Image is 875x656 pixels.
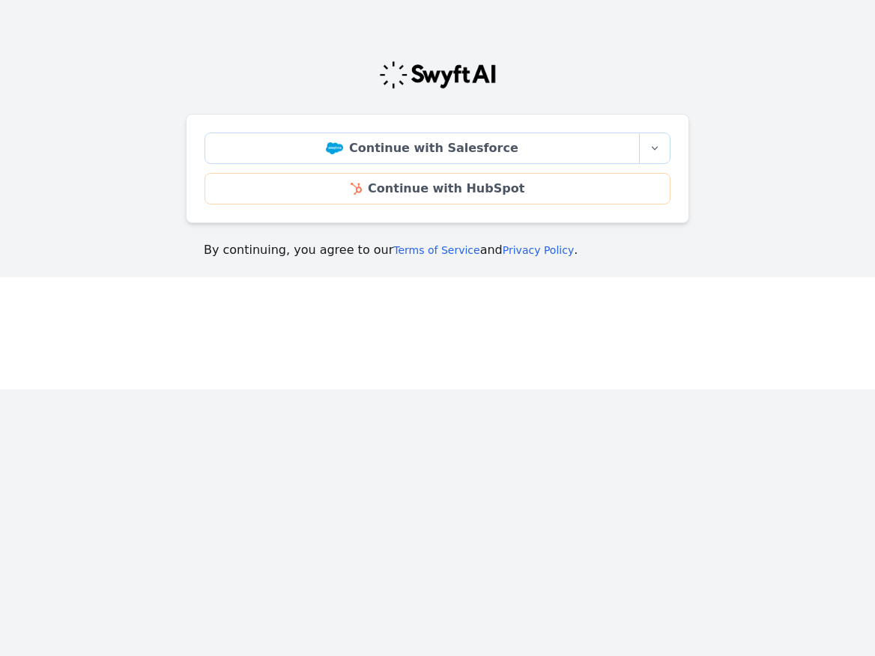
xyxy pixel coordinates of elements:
[393,244,479,256] a: Terms of Service
[503,244,574,256] a: Privacy Policy
[205,173,670,204] a: Continue with HubSpot
[378,60,497,90] img: Swyft Logo
[326,142,343,154] img: Salesforce
[351,183,362,195] img: HubSpot
[205,133,640,164] a: Continue with Salesforce
[204,241,671,259] p: By continuing, you agree to our and .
